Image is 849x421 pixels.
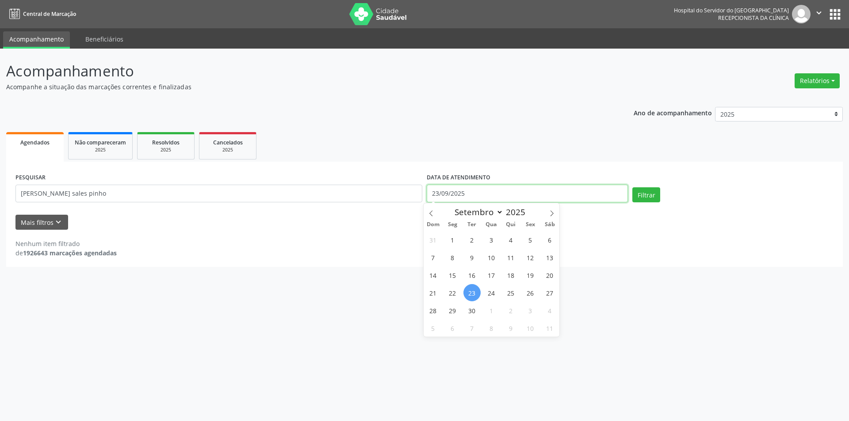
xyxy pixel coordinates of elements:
[522,249,539,266] span: Setembro 12, 2025
[463,302,481,319] span: Setembro 30, 2025
[811,5,827,23] button: 
[483,284,500,301] span: Setembro 24, 2025
[15,248,117,258] div: de
[206,147,250,153] div: 2025
[15,215,68,230] button: Mais filtroskeyboard_arrow_down
[444,249,461,266] span: Setembro 8, 2025
[634,107,712,118] p: Ano de acompanhamento
[541,302,558,319] span: Outubro 4, 2025
[451,206,504,218] select: Month
[213,139,243,146] span: Cancelados
[427,185,628,202] input: Selecione um intervalo
[541,249,558,266] span: Setembro 13, 2025
[444,266,461,284] span: Setembro 15, 2025
[792,5,811,23] img: img
[540,222,559,228] span: Sáb
[424,249,442,266] span: Setembro 7, 2025
[54,217,63,227] i: keyboard_arrow_down
[522,302,539,319] span: Outubro 3, 2025
[827,7,843,22] button: apps
[502,249,520,266] span: Setembro 11, 2025
[674,7,789,14] div: Hospital do Servidor do [GEOGRAPHIC_DATA]
[444,302,461,319] span: Setembro 29, 2025
[75,139,126,146] span: Não compareceram
[522,231,539,248] span: Setembro 5, 2025
[75,147,126,153] div: 2025
[3,31,70,49] a: Acompanhamento
[79,31,130,47] a: Beneficiários
[424,222,443,228] span: Dom
[541,266,558,284] span: Setembro 20, 2025
[144,147,188,153] div: 2025
[463,266,481,284] span: Setembro 16, 2025
[502,231,520,248] span: Setembro 4, 2025
[444,284,461,301] span: Setembro 22, 2025
[541,284,558,301] span: Setembro 27, 2025
[522,319,539,337] span: Outubro 10, 2025
[23,249,117,257] strong: 1926643 marcações agendadas
[483,266,500,284] span: Setembro 17, 2025
[444,231,461,248] span: Setembro 1, 2025
[522,284,539,301] span: Setembro 26, 2025
[424,266,442,284] span: Setembro 14, 2025
[502,319,520,337] span: Outubro 9, 2025
[462,222,482,228] span: Ter
[424,284,442,301] span: Setembro 21, 2025
[15,185,422,202] input: Nome, código do beneficiário ou CPF
[483,231,500,248] span: Setembro 3, 2025
[427,171,490,185] label: DATA DE ATENDIMENTO
[522,266,539,284] span: Setembro 19, 2025
[482,222,501,228] span: Qua
[6,7,76,21] a: Central de Marcação
[463,284,481,301] span: Setembro 23, 2025
[424,231,442,248] span: Agosto 31, 2025
[502,266,520,284] span: Setembro 18, 2025
[814,8,824,18] i: 
[632,187,660,202] button: Filtrar
[718,14,789,22] span: Recepcionista da clínica
[541,319,558,337] span: Outubro 11, 2025
[444,319,461,337] span: Outubro 6, 2025
[463,231,481,248] span: Setembro 2, 2025
[443,222,462,228] span: Seg
[424,302,442,319] span: Setembro 28, 2025
[483,302,500,319] span: Outubro 1, 2025
[6,60,592,82] p: Acompanhamento
[503,206,532,218] input: Year
[6,82,592,91] p: Acompanhe a situação das marcações correntes e finalizadas
[23,10,76,18] span: Central de Marcação
[424,319,442,337] span: Outubro 5, 2025
[795,73,840,88] button: Relatórios
[20,139,50,146] span: Agendados
[541,231,558,248] span: Setembro 6, 2025
[502,284,520,301] span: Setembro 25, 2025
[15,239,117,248] div: Nenhum item filtrado
[520,222,540,228] span: Sex
[152,139,180,146] span: Resolvidos
[463,319,481,337] span: Outubro 7, 2025
[483,249,500,266] span: Setembro 10, 2025
[15,171,46,185] label: PESQUISAR
[483,319,500,337] span: Outubro 8, 2025
[463,249,481,266] span: Setembro 9, 2025
[501,222,520,228] span: Qui
[502,302,520,319] span: Outubro 2, 2025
